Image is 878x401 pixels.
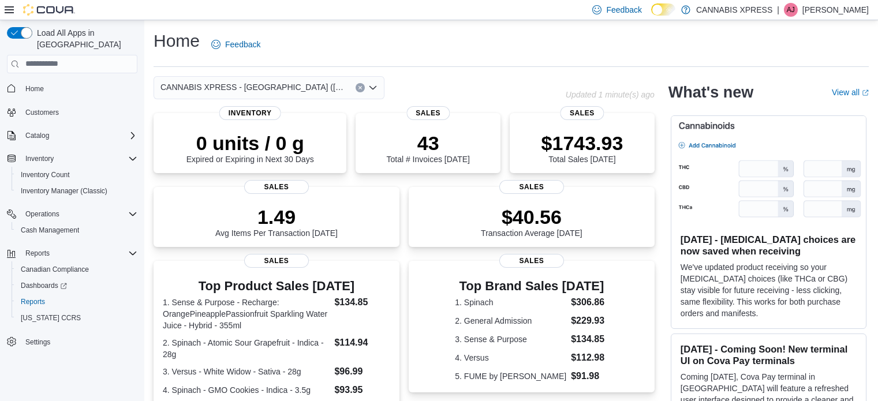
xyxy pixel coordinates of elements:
[163,279,390,293] h3: Top Product Sales [DATE]
[21,334,137,348] span: Settings
[21,226,79,235] span: Cash Management
[16,295,50,309] a: Reports
[25,209,59,219] span: Operations
[455,333,566,345] dt: 3. Sense & Purpose
[163,366,330,377] dt: 3. Versus - White Widow - Sativa - 28g
[21,246,54,260] button: Reports
[455,315,566,327] dt: 2. General Admission
[32,27,137,50] span: Load All Apps in [GEOGRAPHIC_DATA]
[207,33,265,56] a: Feedback
[163,384,330,396] dt: 4. Spinach - GMO Cookies - Indica - 3.5g
[225,39,260,50] span: Feedback
[481,205,582,238] div: Transaction Average [DATE]
[386,132,469,155] p: 43
[25,84,44,93] span: Home
[244,254,309,268] span: Sales
[777,3,779,17] p: |
[681,343,857,366] h3: [DATE] - Coming Soon! New terminal UI on Cova Pay terminals
[571,295,608,309] dd: $306.86
[784,3,798,17] div: Anthony John
[21,313,81,323] span: [US_STATE] CCRS
[2,80,142,97] button: Home
[12,294,142,310] button: Reports
[25,249,50,258] span: Reports
[2,245,142,261] button: Reports
[356,83,365,92] button: Clear input
[16,279,72,293] a: Dashboards
[21,246,137,260] span: Reports
[25,338,50,347] span: Settings
[25,131,49,140] span: Catalog
[12,167,142,183] button: Inventory Count
[668,83,753,102] h2: What's new
[21,129,137,143] span: Catalog
[21,129,54,143] button: Catalog
[21,105,137,119] span: Customers
[566,90,655,99] p: Updated 1 minute(s) ago
[862,89,869,96] svg: External link
[455,370,566,382] dt: 5. FUME by [PERSON_NAME]
[455,352,566,363] dt: 4. Versus
[21,297,45,306] span: Reports
[16,311,137,325] span: Washington CCRS
[2,333,142,350] button: Settings
[12,261,142,278] button: Canadian Compliance
[386,132,469,164] div: Total # Invoices [DATE]
[186,132,314,155] p: 0 units / 0 g
[12,222,142,238] button: Cash Management
[455,297,566,308] dt: 1. Spinach
[16,223,84,237] a: Cash Management
[2,151,142,167] button: Inventory
[163,297,330,331] dt: 1. Sense & Purpose - Recharge: OrangePineapplePassionfruit Sparkling Water Juice - Hybrid - 355ml
[21,152,137,166] span: Inventory
[7,76,137,380] nav: Complex example
[406,106,450,120] span: Sales
[681,234,857,257] h3: [DATE] - [MEDICAL_DATA] choices are now saved when receiving
[21,82,48,96] a: Home
[499,180,564,194] span: Sales
[16,184,137,198] span: Inventory Manager (Classic)
[681,261,857,319] p: We've updated product receiving so your [MEDICAL_DATA] choices (like THCa or CBG) stay visible fo...
[186,132,314,164] div: Expired or Expiring in Next 30 Days
[541,132,623,164] div: Total Sales [DATE]
[21,81,137,96] span: Home
[21,335,55,349] a: Settings
[2,128,142,144] button: Catalog
[16,168,137,182] span: Inventory Count
[571,351,608,365] dd: $112.98
[802,3,869,17] p: [PERSON_NAME]
[571,332,608,346] dd: $134.85
[23,4,75,16] img: Cova
[12,278,142,294] a: Dashboards
[215,205,338,228] p: 1.49
[215,205,338,238] div: Avg Items Per Transaction [DATE]
[368,83,378,92] button: Open list of options
[219,106,281,120] span: Inventory
[25,108,59,117] span: Customers
[334,365,390,378] dd: $96.99
[21,152,58,166] button: Inventory
[481,205,582,228] p: $40.56
[651,3,675,16] input: Dark Mode
[16,263,94,276] a: Canadian Compliance
[21,207,137,221] span: Operations
[21,170,70,179] span: Inventory Count
[244,180,309,194] span: Sales
[21,265,89,274] span: Canadian Compliance
[787,3,795,17] span: AJ
[154,29,200,53] h1: Home
[334,295,390,309] dd: $134.85
[16,263,137,276] span: Canadian Compliance
[696,3,772,17] p: CANNABIS XPRESS
[160,80,344,94] span: CANNABIS XPRESS - [GEOGRAPHIC_DATA] ([GEOGRAPHIC_DATA])
[12,183,142,199] button: Inventory Manager (Classic)
[499,254,564,268] span: Sales
[334,336,390,350] dd: $114.94
[2,206,142,222] button: Operations
[2,104,142,121] button: Customers
[832,88,869,97] a: View allExternal link
[16,223,137,237] span: Cash Management
[21,186,107,196] span: Inventory Manager (Classic)
[25,154,54,163] span: Inventory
